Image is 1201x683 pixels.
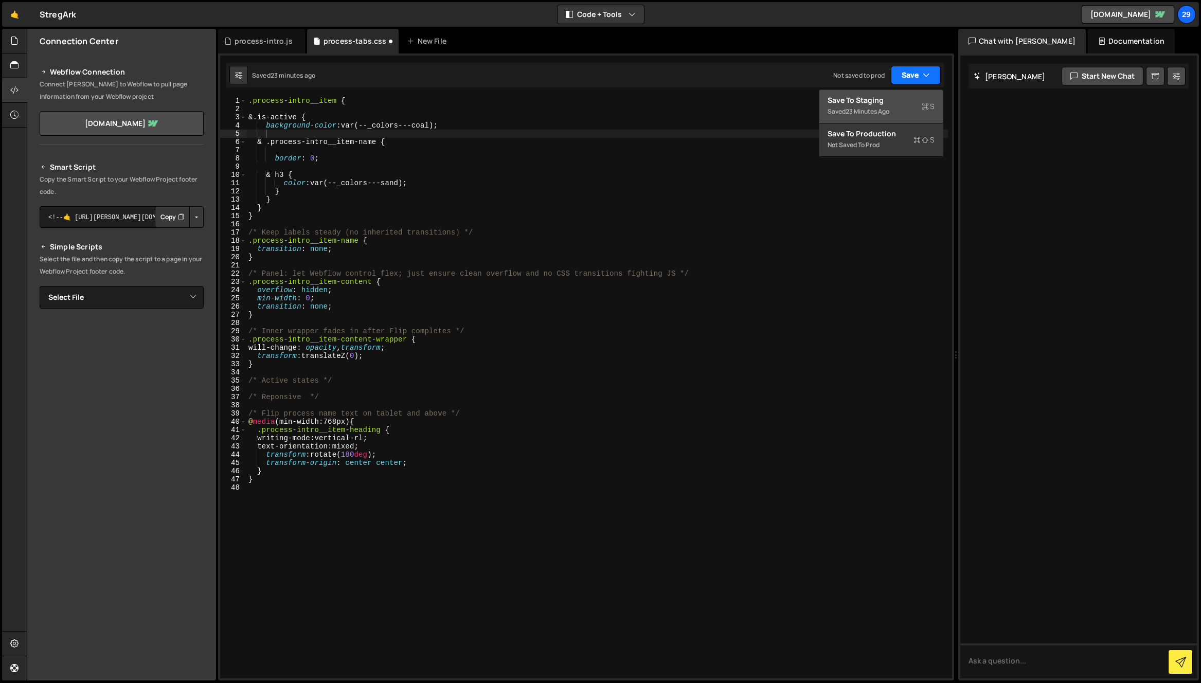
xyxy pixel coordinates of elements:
[271,71,315,80] div: 23 minutes ago
[846,107,889,116] div: 23 minutes ago
[828,105,935,118] div: Saved
[40,66,204,78] h2: Webflow Connection
[220,179,246,187] div: 11
[220,360,246,368] div: 33
[974,71,1045,81] h2: [PERSON_NAME]
[220,97,246,105] div: 1
[220,409,246,418] div: 39
[220,105,246,113] div: 2
[220,278,246,286] div: 23
[220,220,246,228] div: 16
[40,253,204,278] p: Select the file and then copy the script to a page in your Webflow Project footer code.
[828,95,935,105] div: Save to Staging
[220,138,246,146] div: 6
[220,368,246,376] div: 34
[220,352,246,360] div: 32
[1177,5,1196,24] a: 29
[40,425,205,517] iframe: YouTube video player
[40,35,118,47] h2: Connection Center
[235,36,293,46] div: process-intro.js
[833,71,885,80] div: Not saved to prod
[40,111,204,136] a: [DOMAIN_NAME]
[220,294,246,302] div: 25
[220,442,246,451] div: 43
[220,467,246,475] div: 46
[220,311,246,319] div: 27
[1082,5,1174,24] a: [DOMAIN_NAME]
[220,335,246,344] div: 30
[220,228,246,237] div: 17
[819,90,943,123] button: Save to StagingS Saved23 minutes ago
[828,139,935,151] div: Not saved to prod
[828,129,935,139] div: Save to Production
[324,36,387,46] div: process-tabs.css
[220,204,246,212] div: 14
[407,36,450,46] div: New File
[220,212,246,220] div: 15
[2,2,27,27] a: 🤙
[220,327,246,335] div: 29
[40,206,204,228] textarea: <!--🤙 [URL][PERSON_NAME][DOMAIN_NAME]> <script>document.addEventListener("DOMContentLoaded", func...
[220,426,246,434] div: 41
[220,475,246,483] div: 47
[220,113,246,121] div: 3
[220,319,246,327] div: 28
[220,154,246,163] div: 8
[220,483,246,492] div: 48
[819,123,943,157] button: Save to ProductionS Not saved to prod
[220,237,246,245] div: 18
[220,163,246,171] div: 9
[40,161,204,173] h2: Smart Script
[40,326,205,418] iframe: YouTube video player
[220,130,246,138] div: 5
[220,376,246,385] div: 35
[1062,67,1143,85] button: Start new chat
[220,401,246,409] div: 38
[220,261,246,269] div: 21
[220,385,246,393] div: 36
[891,66,941,84] button: Save
[220,245,246,253] div: 19
[220,302,246,311] div: 26
[40,173,204,198] p: Copy the Smart Script to your Webflow Project footer code.
[220,195,246,204] div: 13
[913,135,935,145] span: S
[220,269,246,278] div: 22
[155,206,190,228] button: Copy
[220,286,246,294] div: 24
[220,187,246,195] div: 12
[220,451,246,459] div: 44
[155,206,204,228] div: Button group with nested dropdown
[958,29,1086,53] div: Chat with [PERSON_NAME]
[558,5,644,24] button: Code + Tools
[220,344,246,352] div: 31
[220,434,246,442] div: 42
[1088,29,1175,53] div: Documentation
[252,71,315,80] div: Saved
[220,253,246,261] div: 20
[220,146,246,154] div: 7
[220,393,246,401] div: 37
[220,171,246,179] div: 10
[220,418,246,426] div: 40
[40,8,76,21] div: StregArk
[220,121,246,130] div: 4
[922,101,935,112] span: S
[220,459,246,467] div: 45
[40,241,204,253] h2: Simple Scripts
[40,78,204,103] p: Connect [PERSON_NAME] to Webflow to pull page information from your Webflow project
